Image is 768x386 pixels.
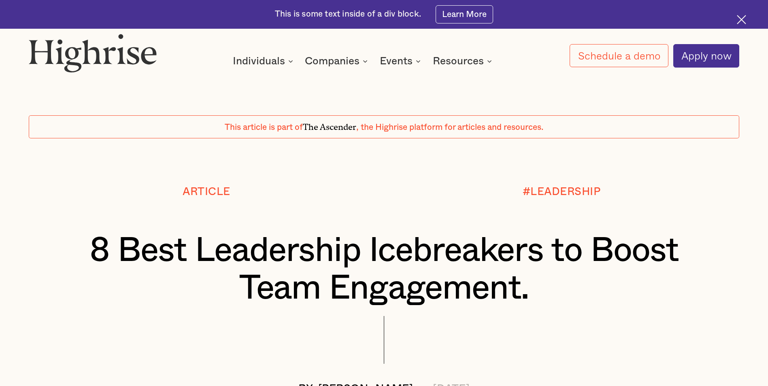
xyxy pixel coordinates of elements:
a: Apply now [673,44,739,68]
div: Companies [305,56,370,66]
a: Schedule a demo [570,44,668,67]
div: Companies [305,56,360,66]
a: Learn More [436,5,494,23]
h1: 8 Best Leadership Icebreakers to Boost Team Engagement. [58,232,710,307]
span: This article is part of [225,123,303,131]
div: Resources [433,56,494,66]
div: Resources [433,56,484,66]
span: , the Highrise platform for articles and resources. [356,123,543,131]
div: #LEADERSHIP [523,186,601,198]
div: Events [380,56,413,66]
img: Highrise logo [29,34,157,72]
div: Individuals [233,56,296,66]
div: Individuals [233,56,285,66]
div: This is some text inside of a div block. [275,8,421,20]
div: Events [380,56,423,66]
div: Article [183,186,230,198]
img: Cross icon [737,15,746,24]
span: The Ascender [303,120,356,130]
